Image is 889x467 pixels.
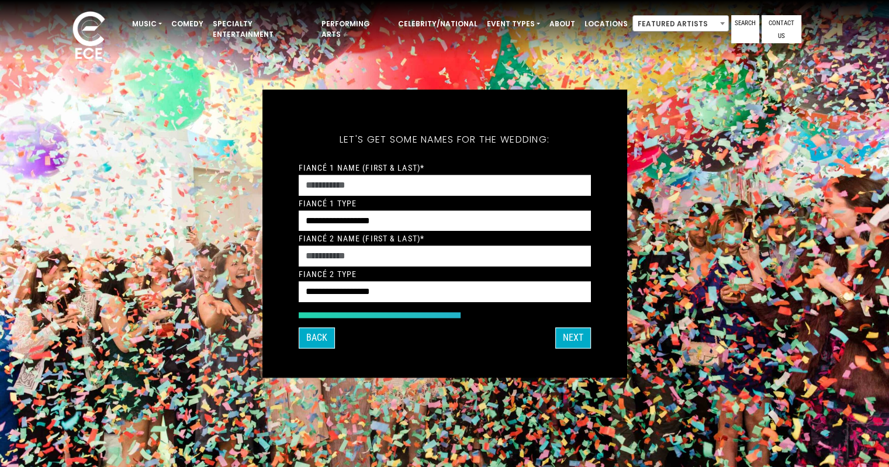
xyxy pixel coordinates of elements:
a: Celebrity/National [393,14,482,34]
a: Search [731,15,759,43]
a: Music [127,14,167,34]
h5: Let's get some names for the wedding: [299,119,591,161]
label: Fiancé 2 Name (First & Last)* [299,234,424,244]
button: Back [299,327,335,348]
button: Next [555,327,591,348]
a: Specialty Entertainment [208,14,317,44]
span: Featured Artists [632,15,729,32]
a: Performing Arts [317,14,393,44]
a: Comedy [167,14,208,34]
a: Event Types [482,14,545,34]
img: ece_new_logo_whitev2-1.png [60,8,118,65]
label: Fiancé 1 Name (First & Last)* [299,162,424,173]
span: Featured Artists [633,16,728,32]
label: Fiancé 1 Type [299,198,357,209]
a: About [545,14,580,34]
a: Locations [580,14,632,34]
label: Fiancé 2 Type [299,269,357,280]
a: Contact Us [762,15,801,43]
